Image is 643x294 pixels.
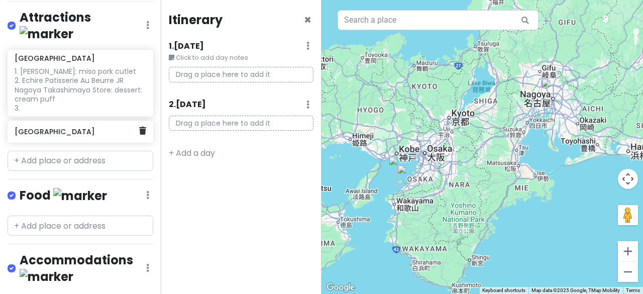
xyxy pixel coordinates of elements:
[8,216,153,236] input: + Add place or address
[618,241,638,261] button: Zoom in
[618,262,638,282] button: Zoom out
[169,100,206,110] h6: 2 . [DATE]
[20,269,73,284] img: marker
[8,151,153,171] input: + Add place or address
[388,156,415,183] div: Kansai International Airport
[618,169,638,189] button: Map camera controls
[169,147,215,159] a: + Add a day
[541,78,563,100] div: Nagoya Station
[15,127,139,136] h6: [GEOGRAPHIC_DATA]
[531,287,620,293] span: Map data ©2025 Google, TMap Mobility
[324,281,357,294] a: Open this area in Google Maps (opens a new window)
[169,116,313,131] p: Drag a place here to add it
[20,187,107,204] h4: Food
[482,287,525,294] button: Keyboard shortcuts
[618,205,638,225] button: Drag Pegman onto the map to open Street View
[169,41,204,52] h6: 1 . [DATE]
[20,10,146,42] h4: Attractions
[169,53,313,63] small: Click to add day notes
[169,12,223,28] h4: Itinerary
[20,26,73,42] img: marker
[20,252,146,284] h4: Accommodations
[304,12,311,28] span: Close itinerary
[397,164,419,186] div: Hotel Aston Plaza Kansai Airport
[324,281,357,294] img: Google
[15,54,95,63] h6: [GEOGRAPHIC_DATA]
[53,188,107,204] img: marker
[169,67,313,82] p: Drag a place here to add it
[15,67,146,113] div: 1. [PERSON_NAME]: miso pork cutlet 2. Echire Patisserie Au Beurre JR Nagoya Takashimaya Store: de...
[626,287,640,293] a: Terms
[304,14,311,26] button: Close
[338,10,539,30] input: Search a place
[139,125,146,138] a: Delete place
